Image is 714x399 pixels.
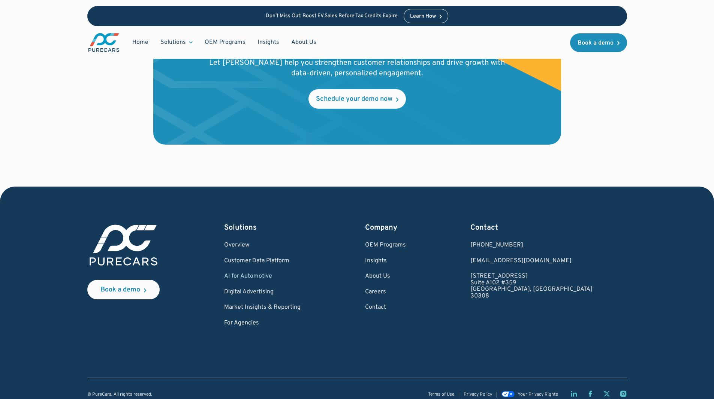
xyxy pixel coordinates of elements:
[224,258,301,265] a: Customer Data Platform
[285,35,322,49] a: About Us
[404,9,448,23] a: Learn How
[578,40,614,46] div: Book a demo
[570,390,578,398] a: LinkedIn page
[87,32,120,53] a: main
[224,223,301,233] div: Solutions
[470,273,593,299] a: [STREET_ADDRESS]Suite A102 #359[GEOGRAPHIC_DATA], [GEOGRAPHIC_DATA]30308
[428,392,454,397] a: Terms of Use
[87,32,120,53] img: purecars logo
[470,242,593,249] div: [PHONE_NUMBER]
[365,289,406,296] a: Careers
[365,273,406,280] a: About Us
[410,14,436,19] div: Learn How
[365,304,406,311] a: Contact
[501,392,558,397] a: Your Privacy Rights
[603,390,611,398] a: Twitter X page
[518,392,558,397] div: Your Privacy Rights
[160,38,186,46] div: Solutions
[87,392,152,397] div: © PureCars. All rights reserved.
[266,13,398,19] p: Don’t Miss Out: Boost EV Sales Before Tax Credits Expire
[224,273,301,280] a: AI for Automotive
[570,33,627,52] a: Book a demo
[199,35,251,49] a: OEM Programs
[308,89,406,109] a: Schedule your demo now
[470,223,593,233] div: Contact
[251,35,285,49] a: Insights
[224,304,301,311] a: Market Insights & Reporting
[100,287,140,293] div: Book a demo
[464,392,492,397] a: Privacy Policy
[365,242,406,249] a: OEM Programs
[365,258,406,265] a: Insights
[126,35,154,49] a: Home
[87,280,160,299] a: Book a demo
[316,96,392,103] div: Schedule your demo now
[470,258,593,265] a: Email us
[154,35,199,49] div: Solutions
[224,242,301,249] a: Overview
[587,390,594,398] a: Facebook page
[365,223,406,233] div: Company
[224,320,301,327] a: For Agencies
[224,289,301,296] a: Digital Advertising
[201,58,513,79] p: Let [PERSON_NAME] help you strengthen customer relationships and drive growth with data-driven, p...
[620,390,627,398] a: Instagram page
[87,223,160,268] img: purecars logo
